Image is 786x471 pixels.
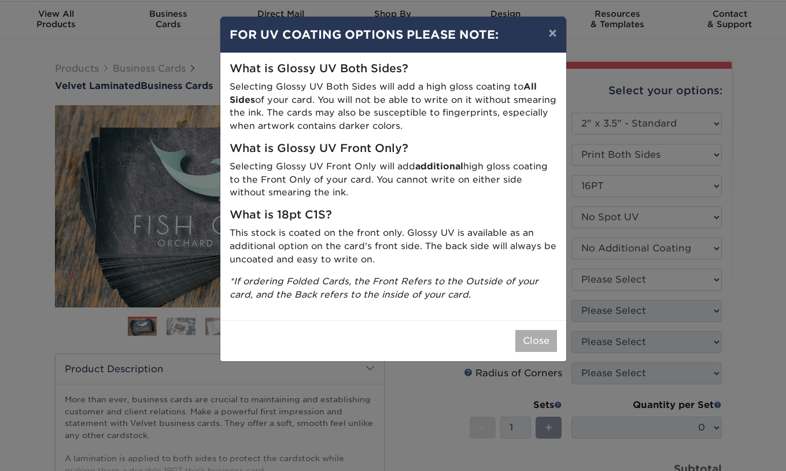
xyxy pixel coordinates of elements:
[230,26,557,43] h4: FOR UV COATING OPTIONS PLEASE NOTE:
[415,161,463,172] strong: additional
[515,330,557,352] button: Close
[230,62,557,76] h5: What is Glossy UV Both Sides?
[230,209,557,222] h5: What is 18pt C1S?
[539,17,566,49] button: ×
[230,227,557,266] p: This stock is coated on the front only. Glossy UV is available as an additional option on the car...
[230,142,557,155] h5: What is Glossy UV Front Only?
[230,276,538,300] i: *If ordering Folded Cards, the Front Refers to the Outside of your card, and the Back refers to t...
[230,81,537,105] strong: All Sides
[230,80,557,133] p: Selecting Glossy UV Both Sides will add a high gloss coating to of your card. You will not be abl...
[230,160,557,199] p: Selecting Glossy UV Front Only will add high gloss coating to the Front Only of your card. You ca...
